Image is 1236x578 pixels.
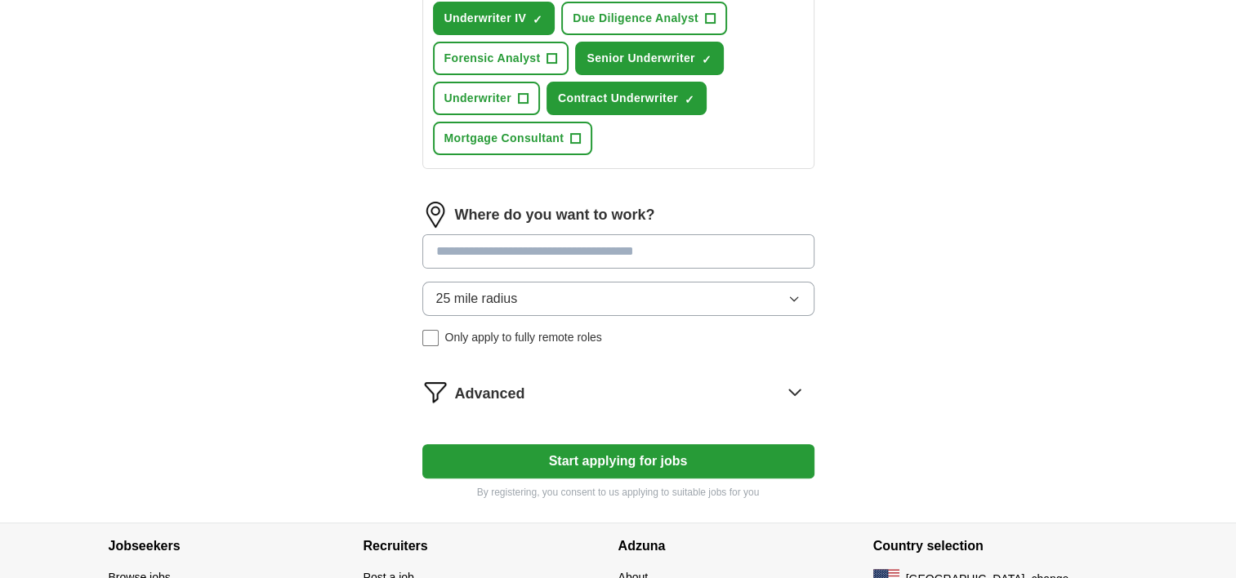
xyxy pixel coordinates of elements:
[433,82,540,115] button: Underwriter
[561,2,727,35] button: Due Diligence Analyst
[575,42,723,75] button: Senior Underwriter✓
[547,82,707,115] button: Contract Underwriter✓
[455,383,525,405] span: Advanced
[685,93,694,106] span: ✓
[702,53,712,66] span: ✓
[444,50,541,67] span: Forensic Analyst
[436,289,518,309] span: 25 mile radius
[433,2,556,35] button: Underwriter IV✓
[444,90,511,107] span: Underwriter
[433,122,593,155] button: Mortgage Consultant
[558,90,678,107] span: Contract Underwriter
[422,202,448,228] img: location.png
[422,330,439,346] input: Only apply to fully remote roles
[422,379,448,405] img: filter
[433,42,569,75] button: Forensic Analyst
[873,523,1128,569] h4: Country selection
[422,485,814,500] p: By registering, you consent to us applying to suitable jobs for you
[444,10,527,27] span: Underwriter IV
[445,329,602,346] span: Only apply to fully remote roles
[573,10,698,27] span: Due Diligence Analyst
[587,50,694,67] span: Senior Underwriter
[455,204,655,226] label: Where do you want to work?
[444,130,564,147] span: Mortgage Consultant
[422,444,814,478] button: Start applying for jobs
[533,13,542,26] span: ✓
[422,282,814,316] button: 25 mile radius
